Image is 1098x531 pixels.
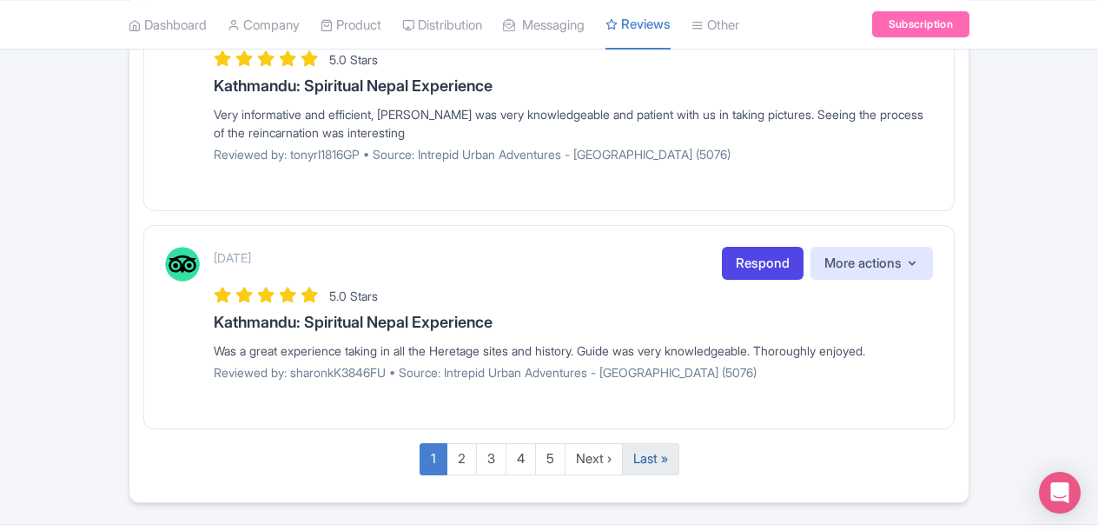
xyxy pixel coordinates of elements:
a: Distribution [402,1,482,49]
a: 3 [476,443,506,475]
div: Very informative and efficient, [PERSON_NAME] was very knowledgeable and patient with us in takin... [214,105,933,142]
a: Subscription [872,11,969,37]
button: More actions [810,247,933,281]
a: 5 [535,443,566,475]
div: Was a great experience taking in all the Heretage sites and history. Guide was very knowledgeable... [214,342,933,360]
a: 1 [420,443,447,475]
div: Open Intercom Messenger [1039,472,1081,514]
a: Company [228,1,300,49]
a: Product [321,1,381,49]
span: 5.0 Stars [329,289,378,303]
img: Tripadvisor Logo [165,247,200,282]
a: 2 [446,443,477,475]
span: 5.0 Stars [329,52,378,67]
h3: Kathmandu: Spiritual Nepal Experience [214,77,933,95]
p: Reviewed by: sharonkK3846FU • Source: Intrepid Urban Adventures - [GEOGRAPHIC_DATA] (5076) [214,363,933,382]
h3: Kathmandu: Spiritual Nepal Experience [214,314,933,331]
a: Last » [622,443,679,475]
p: Reviewed by: tonyrI1816GP • Source: Intrepid Urban Adventures - [GEOGRAPHIC_DATA] (5076) [214,145,933,163]
a: Respond [722,247,804,281]
a: Messaging [503,1,585,49]
p: [DATE] [214,249,251,267]
a: Next › [565,443,623,475]
a: 4 [506,443,536,475]
a: Dashboard [129,1,207,49]
a: Other [691,1,739,49]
